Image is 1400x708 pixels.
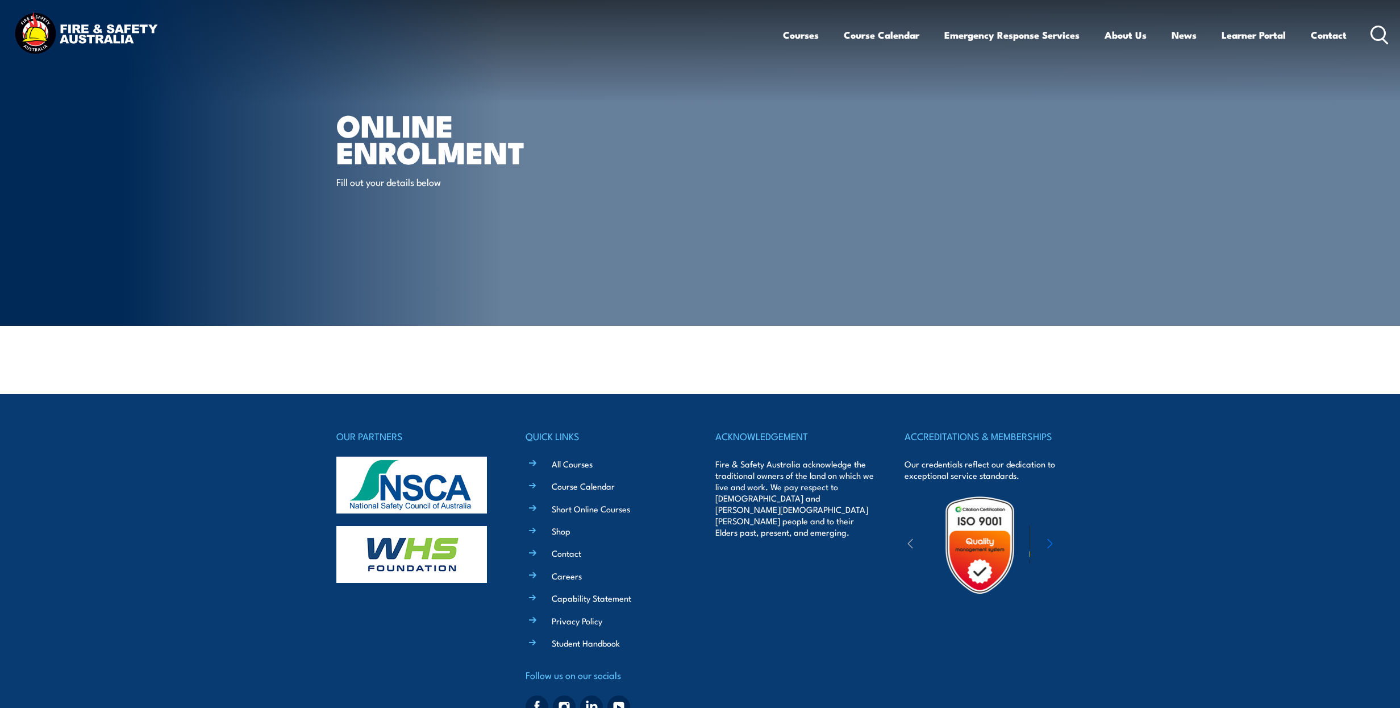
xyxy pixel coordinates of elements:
[1030,525,1128,565] img: ewpa-logo
[552,503,630,515] a: Short Online Courses
[552,615,602,627] a: Privacy Policy
[336,111,617,164] h1: Online Enrolment
[336,526,487,583] img: whs-logo-footer
[1172,20,1197,50] a: News
[905,428,1064,444] h4: ACCREDITATIONS & MEMBERSHIPS
[552,525,570,537] a: Shop
[552,570,582,582] a: Careers
[1105,20,1147,50] a: About Us
[336,428,495,444] h4: OUR PARTNERS
[930,495,1030,595] img: Untitled design (19)
[336,175,544,188] p: Fill out your details below
[715,458,874,538] p: Fire & Safety Australia acknowledge the traditional owners of the land on which we live and work....
[844,20,919,50] a: Course Calendar
[552,480,615,492] a: Course Calendar
[336,457,487,514] img: nsca-logo-footer
[1222,20,1286,50] a: Learner Portal
[715,428,874,444] h4: ACKNOWLEDGEMENT
[526,428,685,444] h4: QUICK LINKS
[783,20,819,50] a: Courses
[905,458,1064,481] p: Our credentials reflect our dedication to exceptional service standards.
[552,547,581,559] a: Contact
[944,20,1080,50] a: Emergency Response Services
[526,667,685,683] h4: Follow us on our socials
[552,592,631,604] a: Capability Statement
[552,637,620,649] a: Student Handbook
[552,458,593,470] a: All Courses
[1311,20,1347,50] a: Contact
